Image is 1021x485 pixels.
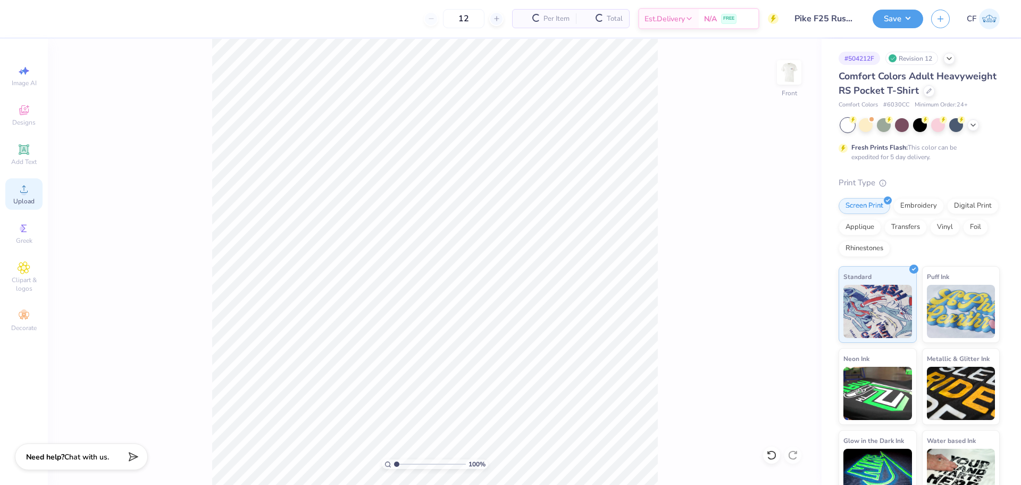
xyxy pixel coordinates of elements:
a: CF [967,9,1000,29]
div: Vinyl [930,219,960,235]
div: Revision 12 [885,52,938,65]
span: Upload [13,197,35,205]
div: Rhinestones [839,241,890,257]
div: Applique [839,219,881,235]
span: Greek [16,236,32,245]
strong: Fresh Prints Flash: [851,143,908,152]
span: Decorate [11,324,37,332]
span: Metallic & Glitter Ink [927,353,990,364]
span: CF [967,13,976,25]
span: Chat with us. [64,452,109,462]
div: # 504212F [839,52,880,65]
span: Per Item [543,13,570,24]
div: Screen Print [839,198,890,214]
img: Front [779,62,800,83]
span: Total [607,13,623,24]
img: Neon Ink [843,367,912,420]
span: N/A [704,13,717,24]
strong: Need help? [26,452,64,462]
div: Foil [963,219,988,235]
span: Image AI [12,79,37,87]
span: Add Text [11,158,37,166]
button: Save [873,10,923,28]
span: Est. Delivery [645,13,685,24]
span: # 6030CC [883,101,909,110]
div: Digital Print [947,198,999,214]
input: Untitled Design [786,8,865,29]
img: Standard [843,285,912,338]
span: Glow in the Dark Ink [843,435,904,446]
div: Front [782,88,797,98]
span: Designs [12,118,36,127]
span: FREE [723,15,734,22]
div: Embroidery [893,198,944,214]
div: This color can be expedited for 5 day delivery. [851,143,982,162]
span: 100 % [468,459,486,469]
span: Water based Ink [927,435,976,446]
span: Neon Ink [843,353,869,364]
img: Metallic & Glitter Ink [927,367,995,420]
span: Puff Ink [927,271,949,282]
img: Puff Ink [927,285,995,338]
span: Comfort Colors Adult Heavyweight RS Pocket T-Shirt [839,70,997,97]
span: Comfort Colors [839,101,878,110]
input: – – [443,9,484,28]
img: Cholo Fernandez [979,9,1000,29]
div: Transfers [884,219,927,235]
div: Print Type [839,177,1000,189]
span: Minimum Order: 24 + [915,101,968,110]
span: Clipart & logos [5,276,43,293]
span: Standard [843,271,872,282]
